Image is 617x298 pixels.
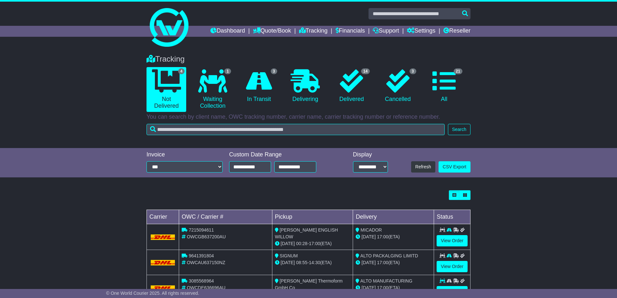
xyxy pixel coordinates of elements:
a: 3 In Transit [239,67,279,105]
img: DHL.png [151,285,175,291]
span: 17:00 [377,234,388,239]
a: 3 Cancelled [378,67,418,105]
a: Support [373,26,399,37]
span: OWCGB637200AU [187,234,226,239]
span: [DATE] [361,260,376,265]
span: 3085568964 [189,278,214,283]
a: Dashboard [210,26,245,37]
button: Search [448,124,470,135]
span: [PERSON_NAME] ENGLISH WILLOW [275,227,338,239]
span: 14 [361,68,370,74]
span: 17:00 [377,285,388,290]
a: View Order [437,261,468,272]
span: [DATE] [281,241,295,246]
div: (ETA) [356,233,431,240]
span: 3 [271,68,278,74]
span: SIGNUM [280,253,298,258]
a: Settings [407,26,435,37]
a: CSV Export [439,161,470,173]
div: Invoice [147,151,223,158]
a: 21 All [424,67,464,105]
div: Custom Date Range [229,151,333,158]
div: (ETA) [356,259,431,266]
td: Status [434,210,470,224]
p: You can search by client name, OWC tracking number, carrier name, carrier tracking number or refe... [147,114,470,121]
td: Delivery [353,210,434,224]
span: © One World Courier 2025. All rights reserved. [106,291,199,296]
span: 3 [410,68,416,74]
span: 21 [454,68,462,74]
a: Quote/Book [253,26,291,37]
img: DHL.png [151,234,175,240]
a: 14 Delivered [332,67,371,105]
div: Tracking [143,55,474,64]
td: Carrier [147,210,179,224]
div: - (ETA) [275,259,350,266]
td: OWC / Carrier # [179,210,272,224]
a: View Order [437,235,468,246]
span: [DATE] [361,234,376,239]
span: 14:30 [309,260,320,265]
div: (ETA) [356,284,431,291]
span: 17:00 [377,260,388,265]
span: [DATE] [361,285,376,290]
span: 00:28 [296,241,308,246]
span: MICADOR [360,227,382,233]
a: 4 Not Delivered [147,67,186,112]
a: Delivering [285,67,325,105]
a: View Order [437,286,468,297]
span: ALTO MANUFACTURING [360,278,412,283]
img: DHL.png [151,260,175,265]
button: Refresh [411,161,435,173]
span: 08:55 [296,260,308,265]
span: [PERSON_NAME] Thermoform GmbH Co [275,278,343,290]
td: Pickup [272,210,353,224]
span: 9641391804 [189,253,214,258]
div: Display [353,151,388,158]
a: Tracking [299,26,328,37]
a: Reseller [443,26,470,37]
span: 17:00 [309,241,320,246]
span: 1 [224,68,231,74]
span: ALTO PACKALGING LIMITD [360,253,418,258]
span: OWCAU637150NZ [187,260,225,265]
div: - (ETA) [275,240,350,247]
span: 4 [178,68,185,74]
a: Financials [336,26,365,37]
span: 7215094611 [189,227,214,233]
a: 1 Waiting Collection [193,67,232,112]
span: [DATE] [281,260,295,265]
span: OWCDE636696AU [187,285,226,290]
